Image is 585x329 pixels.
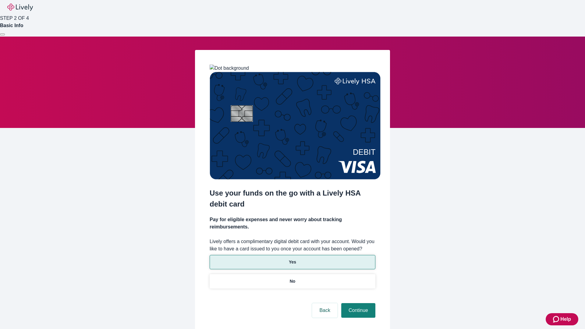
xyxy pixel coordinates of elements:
[560,316,571,323] span: Help
[210,274,375,288] button: No
[210,188,375,210] h2: Use your funds on the go with a Lively HSA debit card
[290,278,296,285] p: No
[289,259,296,265] p: Yes
[210,65,249,72] img: Dot background
[341,303,375,318] button: Continue
[210,72,381,179] img: Debit card
[312,303,338,318] button: Back
[546,313,578,325] button: Zendesk support iconHelp
[210,255,375,269] button: Yes
[210,216,375,231] h4: Pay for eligible expenses and never worry about tracking reimbursements.
[210,238,375,253] label: Lively offers a complimentary digital debit card with your account. Would you like to have a card...
[7,4,33,11] img: Lively
[553,316,560,323] svg: Zendesk support icon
